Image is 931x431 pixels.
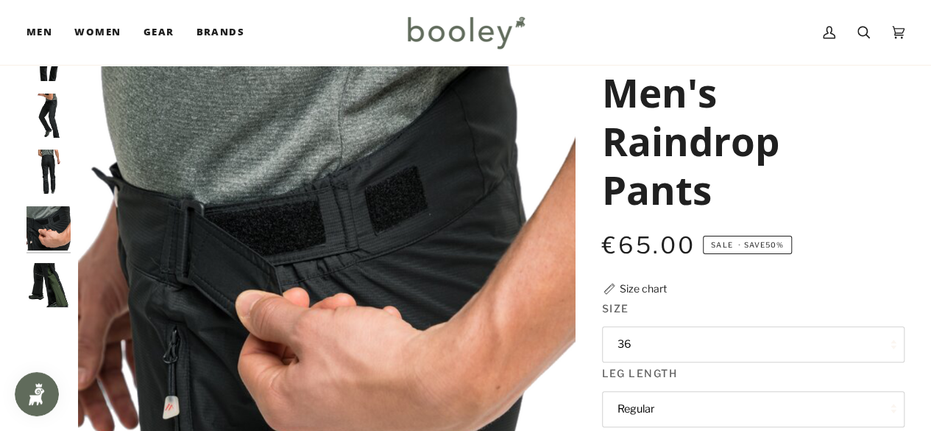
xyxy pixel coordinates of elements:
span: 50% [765,241,784,249]
span: €65.00 [602,231,695,259]
span: Sale [711,241,732,249]
span: Men [26,25,52,40]
img: Booley [401,11,530,54]
span: Size [602,301,629,316]
button: Regular [602,391,905,427]
img: Maier Sports Men's Raindrop Pants Black - Booley Galway [26,94,71,138]
button: 36 [602,326,905,362]
img: Maier Sports Men's Raindrop Pants Black - Booley Galway [26,150,71,194]
span: Brands [196,25,244,40]
div: Size chart [620,281,667,296]
h1: Men's Raindrop Pants [602,68,893,214]
span: Save [703,236,792,255]
span: Leg Length [602,365,677,381]
em: • [734,241,743,249]
img: Maier Sports Men's Raindrop Pants Black - Booley Galway [26,206,71,250]
span: Gear [144,25,174,40]
img: Maier Sports Men's Raindrop Pants Black - Booley Galway [26,263,71,307]
iframe: Button to open loyalty program pop-up [15,372,59,416]
span: Women [74,25,121,40]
